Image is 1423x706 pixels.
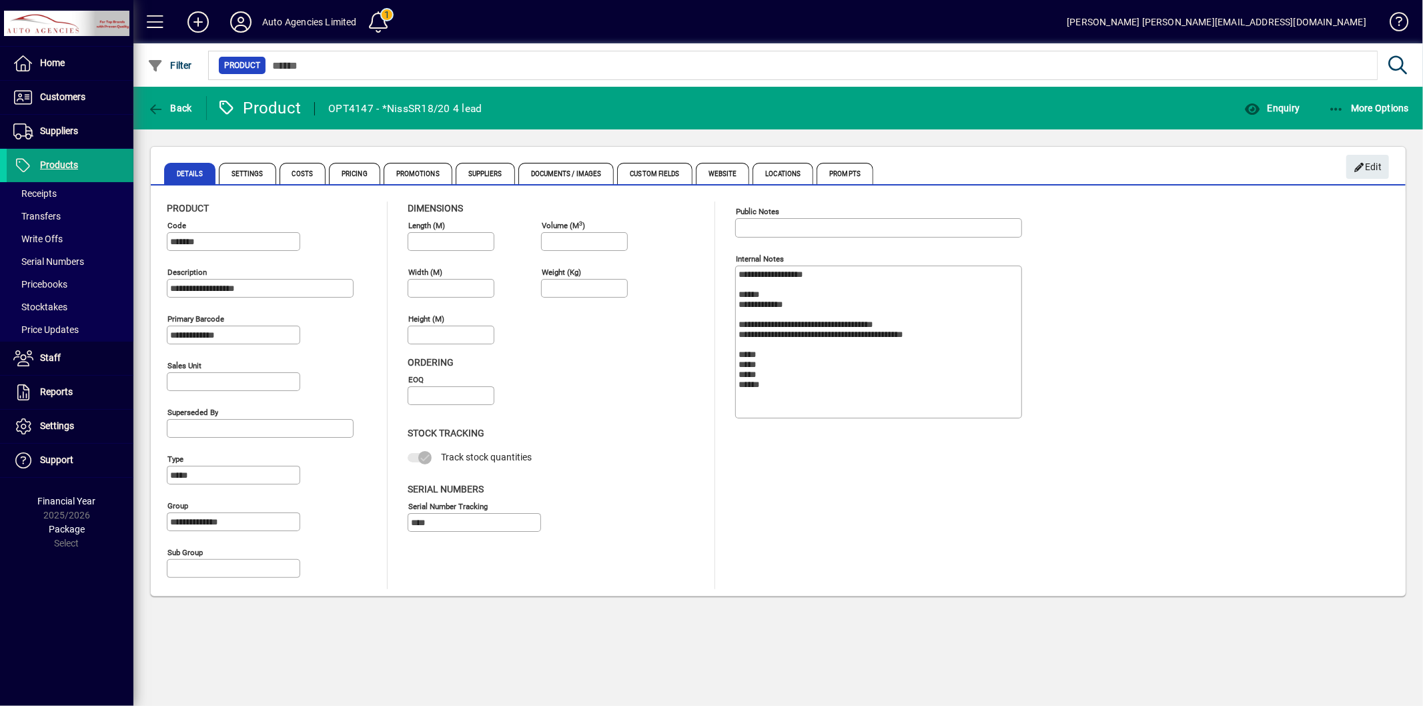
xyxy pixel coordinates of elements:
div: Product [217,97,302,119]
span: Edit [1354,156,1382,178]
button: Profile [219,10,262,34]
span: Reports [40,386,73,397]
span: Details [164,163,215,184]
span: Package [49,524,85,535]
span: Suppliers [456,163,515,184]
mat-label: Type [167,454,183,464]
a: Home [7,47,133,80]
span: Suppliers [40,125,78,136]
span: Product [224,59,260,72]
span: Financial Year [38,496,96,506]
span: Dimensions [408,203,463,214]
a: Stocktakes [7,296,133,318]
span: Costs [280,163,326,184]
div: [PERSON_NAME] [PERSON_NAME][EMAIL_ADDRESS][DOMAIN_NAME] [1067,11,1366,33]
button: Filter [144,53,195,77]
button: Edit [1346,155,1389,179]
mat-label: Serial Number tracking [408,501,488,510]
sup: 3 [579,220,582,226]
mat-label: Code [167,221,186,230]
span: Promotions [384,163,452,184]
span: Custom Fields [617,163,692,184]
span: More Options [1328,103,1410,113]
span: Product [167,203,209,214]
mat-label: Sales unit [167,361,201,370]
mat-label: Description [167,268,207,277]
mat-label: Sub group [167,548,203,557]
mat-label: Primary barcode [167,314,224,324]
span: Products [40,159,78,170]
span: Documents / Images [518,163,614,184]
mat-label: Length (m) [408,221,445,230]
div: Auto Agencies Limited [262,11,357,33]
button: Enquiry [1241,96,1303,120]
a: Settings [7,410,133,443]
mat-label: EOQ [408,375,424,384]
span: Settings [219,163,276,184]
span: Price Updates [13,324,79,335]
a: Transfers [7,205,133,228]
a: Pricebooks [7,273,133,296]
a: Staff [7,342,133,375]
span: Ordering [408,357,454,368]
app-page-header-button: Back [133,96,207,120]
a: Customers [7,81,133,114]
span: Support [40,454,73,465]
span: Locations [753,163,813,184]
span: Prompts [817,163,873,184]
span: Customers [40,91,85,102]
mat-label: Volume (m ) [542,221,585,230]
span: Settings [40,420,74,431]
span: Receipts [13,188,57,199]
button: Add [177,10,219,34]
a: Suppliers [7,115,133,148]
span: Pricing [329,163,380,184]
a: Price Updates [7,318,133,341]
span: Stocktakes [13,302,67,312]
span: Serial Numbers [408,484,484,494]
span: Stock Tracking [408,428,484,438]
a: Reports [7,376,133,409]
a: Write Offs [7,228,133,250]
mat-label: Internal Notes [736,254,784,264]
span: Filter [147,60,192,71]
span: Write Offs [13,234,63,244]
a: Receipts [7,182,133,205]
span: Home [40,57,65,68]
a: Serial Numbers [7,250,133,273]
mat-label: Weight (Kg) [542,268,581,277]
a: Knowledge Base [1380,3,1406,46]
span: Serial Numbers [13,256,84,267]
span: Pricebooks [13,279,67,290]
div: OPT4147 - *NissSR18/20 4 lead [328,98,482,119]
mat-label: Group [167,501,188,510]
button: More Options [1325,96,1413,120]
button: Back [144,96,195,120]
span: Track stock quantities [441,452,532,462]
span: Enquiry [1244,103,1300,113]
a: Support [7,444,133,477]
span: Back [147,103,192,113]
mat-label: Width (m) [408,268,442,277]
span: Transfers [13,211,61,222]
mat-label: Superseded by [167,408,218,417]
span: Website [696,163,750,184]
span: Staff [40,352,61,363]
mat-label: Public Notes [736,207,779,216]
mat-label: Height (m) [408,314,444,324]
